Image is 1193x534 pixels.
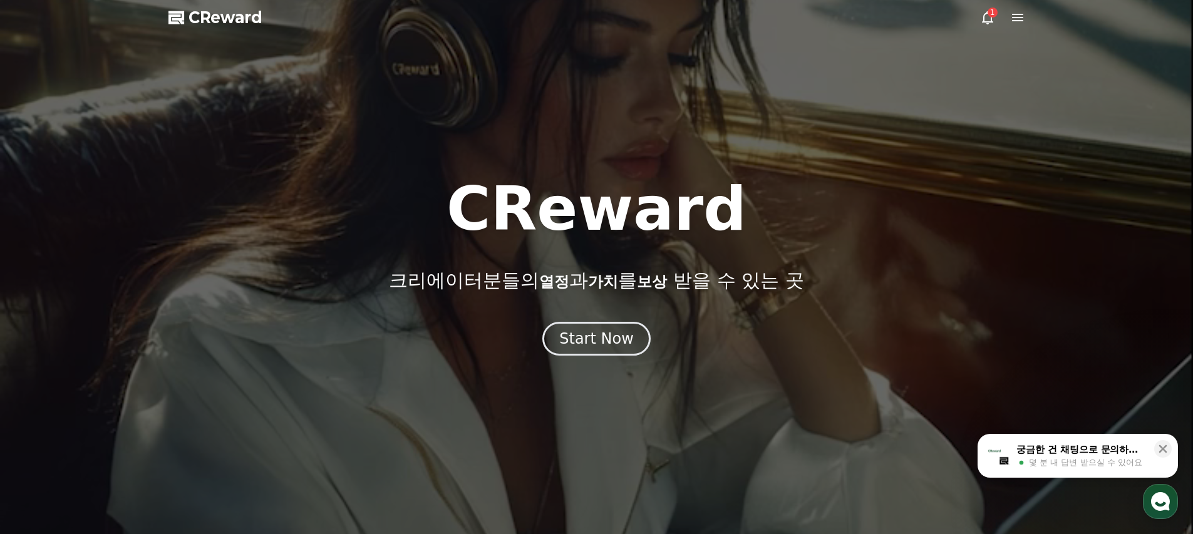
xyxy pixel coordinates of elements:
div: 1 [988,8,998,18]
a: 1 [980,10,995,25]
span: 가치 [588,273,618,290]
a: CReward [168,8,262,28]
button: Start Now [542,322,651,356]
span: CReward [189,8,262,28]
span: 보상 [637,273,667,290]
span: 열정 [539,273,569,290]
a: Start Now [542,334,651,346]
p: 크리에이터분들의 과 를 받을 수 있는 곳 [389,269,803,292]
h1: CReward [447,179,746,239]
div: Start Now [559,329,634,349]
